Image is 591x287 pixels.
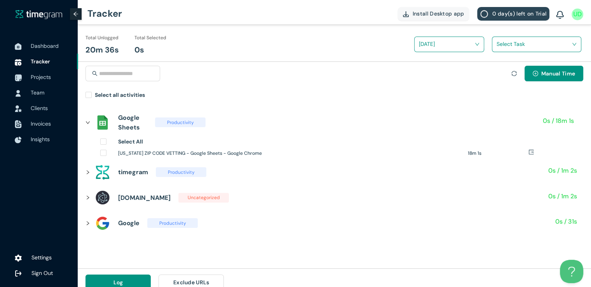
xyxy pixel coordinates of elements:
[525,66,583,81] button: plus-circleManual Time
[118,150,462,157] h1: [US_STATE] ZIP CODE VETTING - Google Sheets - Google Chrome
[31,42,59,49] span: Dashboard
[31,73,51,80] span: Projects
[173,278,209,287] span: Exclude URLs
[31,120,51,127] span: Invoices
[15,105,22,112] img: InvoiceIcon
[15,43,22,50] img: DashboardIcon
[555,217,577,226] h1: 0s / 31s
[31,58,50,65] span: Tracker
[85,120,90,125] span: right
[95,91,145,99] h1: Select all activities
[556,11,564,19] img: BellIcon
[118,218,139,228] h1: Google
[113,278,123,287] span: Log
[572,9,583,20] img: UserIcon
[134,34,166,42] h1: Total Selected
[543,116,574,126] h1: 0s / 18m 1s
[15,254,22,262] img: settings.78e04af822cf15d41b38c81147b09f22.svg
[73,11,78,17] span: arrow-left
[95,115,110,130] img: assets%2Ficons%2Fsheets_official.png
[95,164,110,180] img: assets%2Ficons%2Ftg.png
[468,150,528,157] h1: 18m 1s
[15,59,22,66] img: TimeTrackerIcon
[16,9,62,19] a: timegram
[118,137,143,146] h1: Select All
[528,149,534,155] span: export
[85,34,119,42] h1: Total Unlogged
[118,193,171,203] h1: [DOMAIN_NAME]
[92,71,98,76] span: search
[533,71,538,77] span: plus-circle
[403,11,409,17] img: DownloadApp
[560,260,583,283] iframe: Toggle Customer Support
[178,193,229,203] span: Uncategorized
[397,7,470,21] button: Install Desktop app
[85,170,90,175] span: right
[31,269,53,276] span: Sign Out
[31,105,48,112] span: Clients
[15,136,22,143] img: InsightsIcon
[15,270,22,277] img: logOut.ca60ddd252d7bab9102ea2608abe0238.svg
[511,71,517,76] span: sync
[147,218,198,228] span: Productivity
[31,136,50,143] span: Insights
[548,191,577,201] h1: 0s / 1m 2s
[541,69,575,78] span: Manual Time
[31,254,52,261] span: Settings
[15,120,22,128] img: InvoiceIcon
[95,190,110,205] img: assets%2Ficons%2Felectron-logo.png
[95,215,110,231] img: assets%2Ficons%2Ficons8-google-240.png
[548,166,577,175] h1: 0s / 1m 2s
[85,221,90,226] span: right
[31,89,44,96] span: Team
[155,117,206,127] span: Productivity
[15,90,22,97] img: UserIcon
[85,195,90,200] span: right
[15,74,22,81] img: ProjectIcon
[413,9,464,18] span: Install Desktop app
[87,2,122,25] h1: Tracker
[134,44,144,56] h1: 0s
[118,167,148,177] h1: timegram
[156,167,206,177] span: Productivity
[85,44,119,56] h1: 20m 36s
[492,9,546,18] span: 0 day(s) left on Trial
[118,113,147,132] h1: Google Sheets
[477,7,549,21] button: 0 day(s) left on Trial
[16,10,62,19] img: timegram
